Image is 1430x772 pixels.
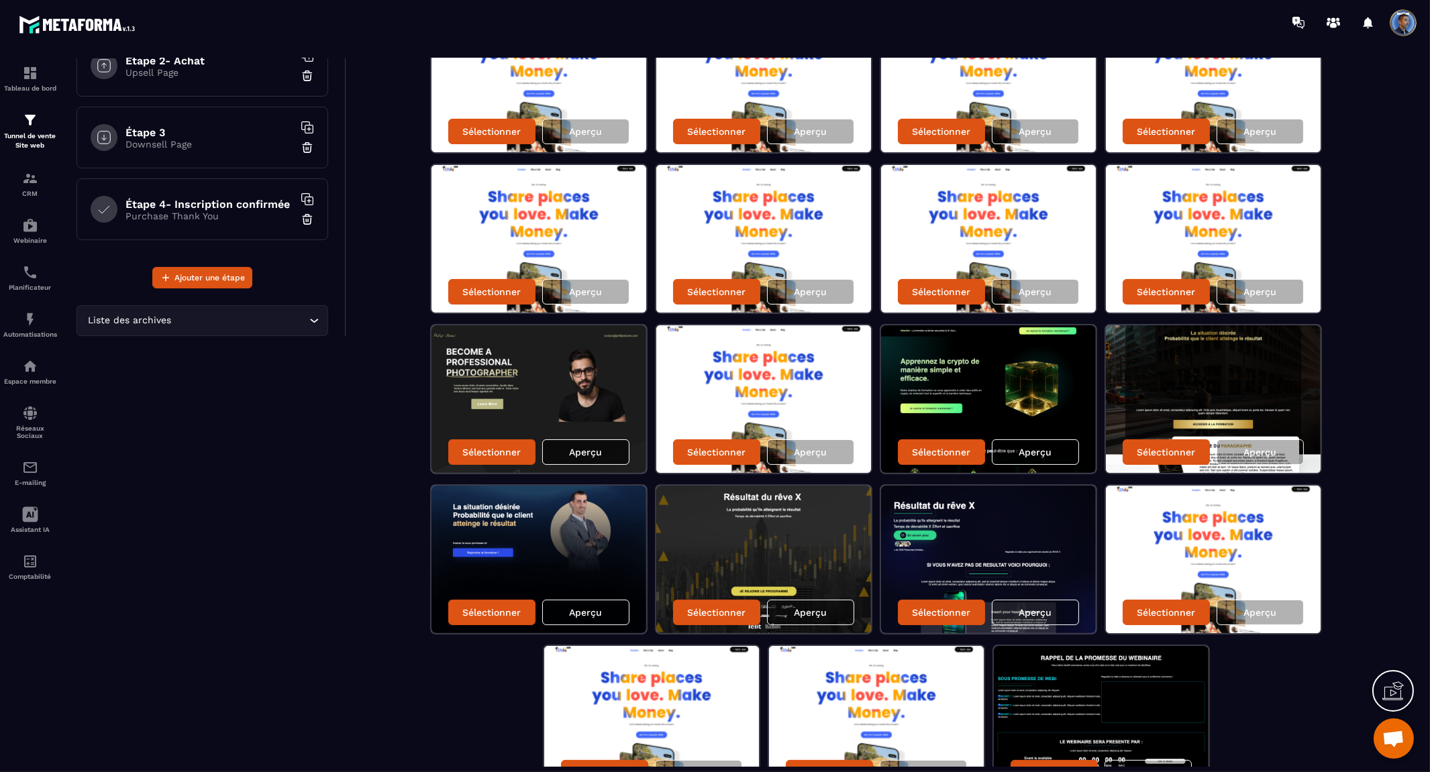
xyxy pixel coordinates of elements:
[1106,325,1321,473] img: image
[125,126,293,139] h6: Étape 3
[688,607,746,618] p: Sélectionner
[570,447,603,457] p: Aperçu
[3,190,57,197] p: CRM
[301,69,314,82] img: trash
[463,286,521,297] p: Sélectionner
[22,405,38,421] img: social-network
[1244,447,1277,457] p: Aperçu
[125,211,293,221] p: Purchase Thank You
[22,358,38,374] img: automations
[3,425,57,439] p: Réseaux Sociaux
[1374,718,1414,759] div: Ouvrir le chat
[463,126,521,137] p: Sélectionner
[881,5,1096,152] img: image
[431,325,646,473] img: image
[688,447,746,457] p: Sélectionner
[1019,607,1052,618] p: Aperçu
[3,160,57,207] a: formationformationCRM
[301,141,314,154] img: trash
[3,284,57,291] p: Planificateur
[174,313,306,328] input: Search for option
[463,607,521,618] p: Sélectionner
[881,165,1096,313] img: image
[431,5,646,152] img: image
[463,447,521,457] p: Sélectionner
[913,286,971,297] p: Sélectionner
[570,126,603,137] p: Aperçu
[688,126,746,137] p: Sélectionner
[3,301,57,348] a: automationsautomationsAutomatisations
[1106,486,1321,633] img: image
[125,139,293,150] p: Downsell Page
[125,54,293,67] h6: Étape 2- Achat
[174,271,245,284] span: Ajouter une étape
[3,479,57,486] p: E-mailing
[3,348,57,395] a: automationsautomationsEspace membre
[570,286,603,297] p: Aperçu
[1106,5,1321,152] img: image
[1137,447,1196,457] p: Sélectionner
[152,267,252,288] button: Ajouter une étape
[3,254,57,301] a: schedulerschedulerPlanificateur
[1244,286,1277,297] p: Aperçu
[22,264,38,280] img: scheduler
[881,486,1096,633] img: image
[913,607,971,618] p: Sélectionner
[881,325,1096,473] img: image
[22,311,38,327] img: automations
[3,543,57,590] a: accountantaccountantComptabilité
[656,325,871,473] img: image
[3,526,57,533] p: Assistant IA
[1019,447,1052,457] p: Aperçu
[1137,607,1196,618] p: Sélectionner
[1106,165,1321,313] img: image
[795,286,827,297] p: Aperçu
[3,378,57,385] p: Espace membre
[301,213,314,226] img: trash
[125,67,293,78] p: Upsell Page
[1137,126,1196,137] p: Sélectionner
[85,313,174,328] span: Liste des archives
[656,486,871,633] img: image
[431,486,646,633] img: image
[3,449,57,496] a: emailemailE-mailing
[3,331,57,338] p: Automatisations
[3,395,57,449] a: social-networksocial-networkRéseaux Sociaux
[22,65,38,81] img: formation
[22,170,38,186] img: formation
[913,126,971,137] p: Sélectionner
[76,305,328,336] div: Search for option
[656,5,871,152] img: image
[22,217,38,233] img: automations
[656,165,871,313] img: image
[913,447,971,457] p: Sélectionner
[431,165,646,313] img: image
[3,85,57,92] p: Tableau de bord
[1019,126,1052,137] p: Aperçu
[19,12,140,37] img: logo
[3,131,57,150] p: Tunnel de vente Site web
[3,207,57,254] a: automationsautomationsWebinaire
[795,126,827,137] p: Aperçu
[1244,126,1277,137] p: Aperçu
[1019,286,1052,297] p: Aperçu
[1137,286,1196,297] p: Sélectionner
[3,237,57,244] p: Webinaire
[3,55,57,102] a: formationformationTableau de bord
[3,102,57,160] a: formationformationTunnel de vente Site web
[3,496,57,543] a: Assistant IA
[688,286,746,297] p: Sélectionner
[3,573,57,580] p: Comptabilité
[795,447,827,457] p: Aperçu
[22,459,38,476] img: email
[570,607,603,618] p: Aperçu
[795,607,827,618] p: Aperçu
[22,112,38,128] img: formation
[22,553,38,569] img: accountant
[1244,607,1277,618] p: Aperçu
[125,198,293,211] h6: Étape 4- Inscription confirmée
